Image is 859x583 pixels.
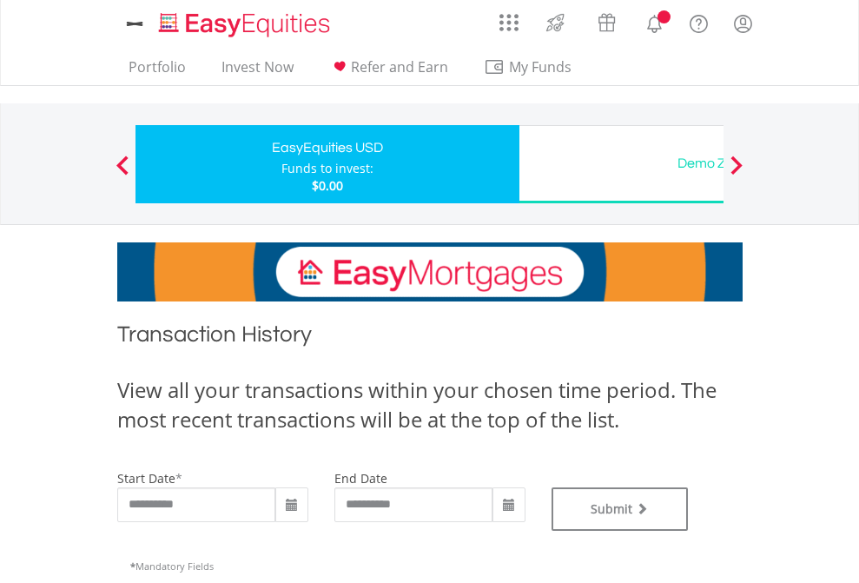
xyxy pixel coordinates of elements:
[592,9,621,36] img: vouchers-v2.svg
[552,487,689,531] button: Submit
[130,560,214,573] span: Mandatory Fields
[117,319,743,358] h1: Transaction History
[488,4,530,32] a: AppsGrid
[499,13,519,32] img: grid-menu-icon.svg
[721,4,765,43] a: My Profile
[351,57,448,76] span: Refer and Earn
[152,4,337,39] a: Home page
[484,56,598,78] span: My Funds
[117,375,743,435] div: View all your transactions within your chosen time period. The most recent transactions will be a...
[322,58,455,85] a: Refer and Earn
[541,9,570,36] img: thrive-v2.svg
[155,10,337,39] img: EasyEquities_Logo.png
[105,164,140,182] button: Previous
[719,164,754,182] button: Next
[117,242,743,301] img: EasyMortage Promotion Banner
[215,58,301,85] a: Invest Now
[677,4,721,39] a: FAQ's and Support
[334,470,387,487] label: end date
[122,58,193,85] a: Portfolio
[581,4,632,36] a: Vouchers
[146,136,509,160] div: EasyEquities USD
[632,4,677,39] a: Notifications
[312,177,343,194] span: $0.00
[117,470,175,487] label: start date
[281,160,373,177] div: Funds to invest:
